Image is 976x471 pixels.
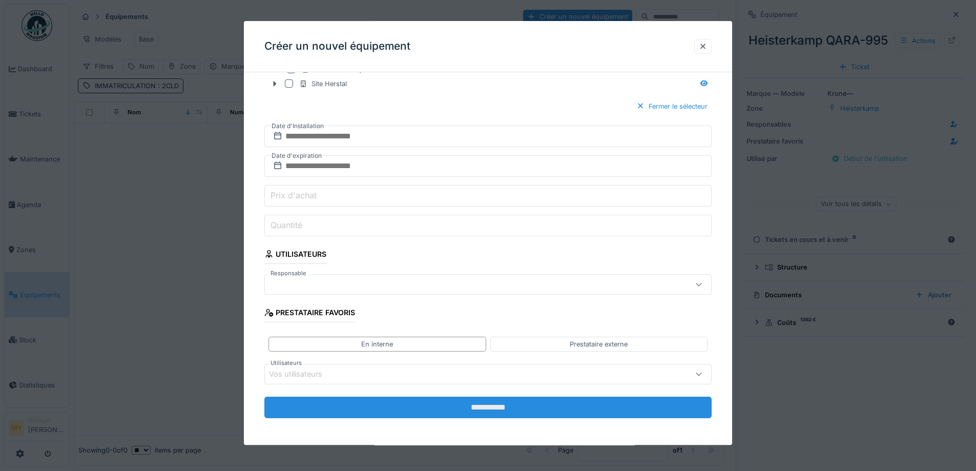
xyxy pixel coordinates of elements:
[299,79,347,89] div: Site Herstal
[632,99,712,113] div: Fermer le sélecteur
[268,359,304,368] label: Utilisateurs
[271,120,325,132] label: Date d'Installation
[361,339,393,349] div: En interne
[264,305,355,322] div: Prestataire favoris
[268,219,304,231] label: Quantité
[301,65,369,74] div: Parc informatique
[268,189,319,201] label: Prix d'achat
[268,269,308,278] label: Responsable
[269,369,337,380] div: Vos utilisateurs
[271,150,323,161] label: Date d'expiration
[264,247,326,264] div: Utilisateurs
[570,339,628,349] div: Prestataire externe
[264,40,410,53] h3: Créer un nouvel équipement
